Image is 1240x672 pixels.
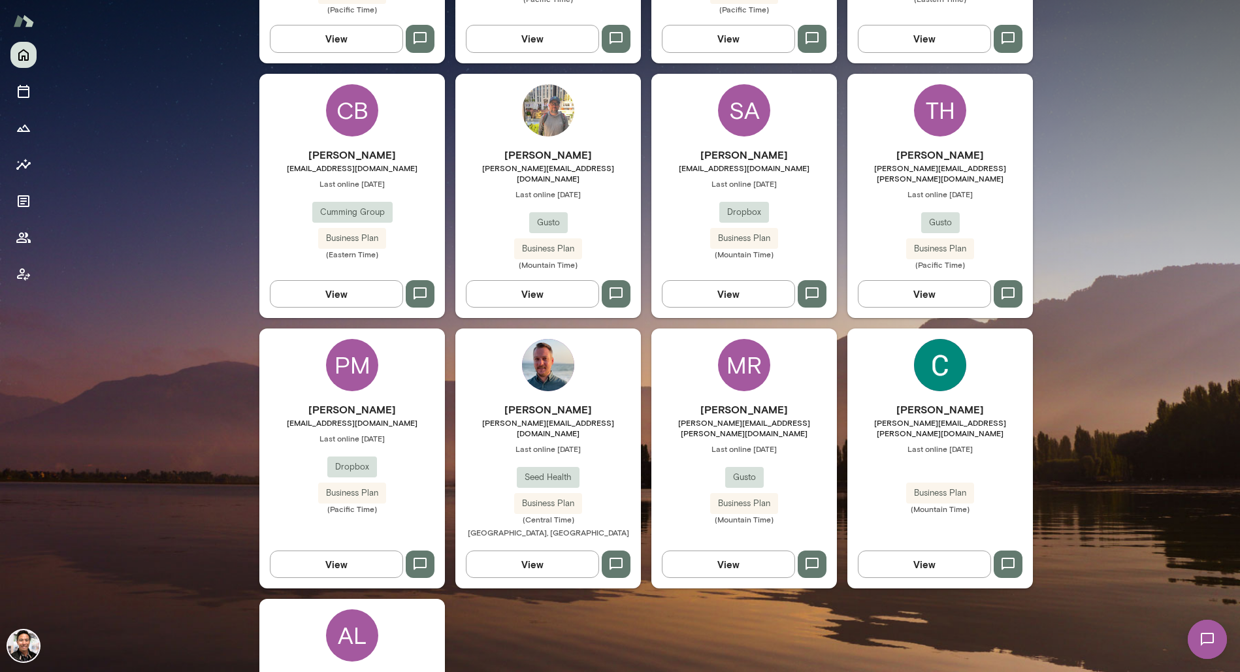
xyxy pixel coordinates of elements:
span: Last online [DATE] [847,189,1033,199]
span: Gusto [725,471,764,484]
span: Last online [DATE] [455,189,641,199]
button: Home [10,42,37,68]
div: SA [718,84,770,136]
h6: [PERSON_NAME] [259,402,445,417]
span: Business Plan [514,242,582,255]
img: Keith Frymark [522,339,574,391]
button: View [858,25,991,52]
img: Thomas Kitamura [522,84,574,136]
button: View [858,551,991,578]
span: Dropbox [327,460,377,473]
span: [EMAIL_ADDRESS][DOMAIN_NAME] [259,163,445,173]
h6: [PERSON_NAME] [847,402,1033,417]
h6: [PERSON_NAME] [651,147,837,163]
span: Gusto [921,216,960,229]
span: [GEOGRAPHIC_DATA], [GEOGRAPHIC_DATA] [468,528,629,537]
span: Last online [DATE] [259,433,445,443]
h6: [PERSON_NAME] [259,147,445,163]
h6: [PERSON_NAME] [455,147,641,163]
button: View [466,25,599,52]
span: Last online [DATE] [651,443,837,454]
button: View [662,280,795,308]
span: Business Plan [710,232,778,245]
button: View [270,25,403,52]
button: View [858,280,991,308]
button: View [662,551,795,578]
span: [PERSON_NAME][EMAIL_ADDRESS][DOMAIN_NAME] [455,417,641,438]
span: [PERSON_NAME][EMAIL_ADDRESS][DOMAIN_NAME] [455,163,641,184]
span: (Eastern Time) [259,249,445,259]
span: (Mountain Time) [455,259,641,270]
button: Members [10,225,37,251]
span: (Pacific Time) [651,4,837,14]
div: CB [326,84,378,136]
button: View [466,280,599,308]
span: [EMAIL_ADDRESS][DOMAIN_NAME] [259,417,445,428]
span: (Mountain Time) [847,504,1033,514]
span: Business Plan [318,232,386,245]
span: Business Plan [710,497,778,510]
h6: [PERSON_NAME] [455,402,641,417]
span: (Pacific Time) [847,259,1033,270]
span: Business Plan [906,487,974,500]
span: Last online [DATE] [259,178,445,189]
span: (Mountain Time) [651,514,837,524]
div: PM [326,339,378,391]
img: Albert Villarde [8,630,39,662]
span: Last online [DATE] [455,443,641,454]
button: View [662,25,795,52]
button: Sessions [10,78,37,104]
span: (Pacific Time) [259,4,445,14]
button: Documents [10,188,37,214]
span: [PERSON_NAME][EMAIL_ADDRESS][PERSON_NAME][DOMAIN_NAME] [847,417,1033,438]
span: Seed Health [517,471,579,484]
div: TH [914,84,966,136]
span: (Mountain Time) [651,249,837,259]
h6: [PERSON_NAME] [847,147,1033,163]
span: Last online [DATE] [651,178,837,189]
span: (Pacific Time) [259,504,445,514]
button: Insights [10,152,37,178]
span: Last online [DATE] [847,443,1033,454]
button: View [466,551,599,578]
span: Business Plan [514,497,582,510]
div: AL [326,609,378,662]
div: MR [718,339,770,391]
span: (Central Time) [455,514,641,524]
h6: [PERSON_NAME] [651,402,837,417]
span: Business Plan [318,487,386,500]
button: View [270,280,403,308]
span: [EMAIL_ADDRESS][DOMAIN_NAME] [651,163,837,173]
span: Dropbox [719,206,769,219]
span: Gusto [529,216,568,229]
span: [PERSON_NAME][EMAIL_ADDRESS][PERSON_NAME][DOMAIN_NAME] [847,163,1033,184]
span: Business Plan [906,242,974,255]
button: View [270,551,403,578]
span: Cumming Group [312,206,393,219]
button: Growth Plan [10,115,37,141]
button: Client app [10,261,37,287]
span: [PERSON_NAME][EMAIL_ADDRESS][PERSON_NAME][DOMAIN_NAME] [651,417,837,438]
img: Christina Brady [914,339,966,391]
img: Mento [13,8,34,33]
